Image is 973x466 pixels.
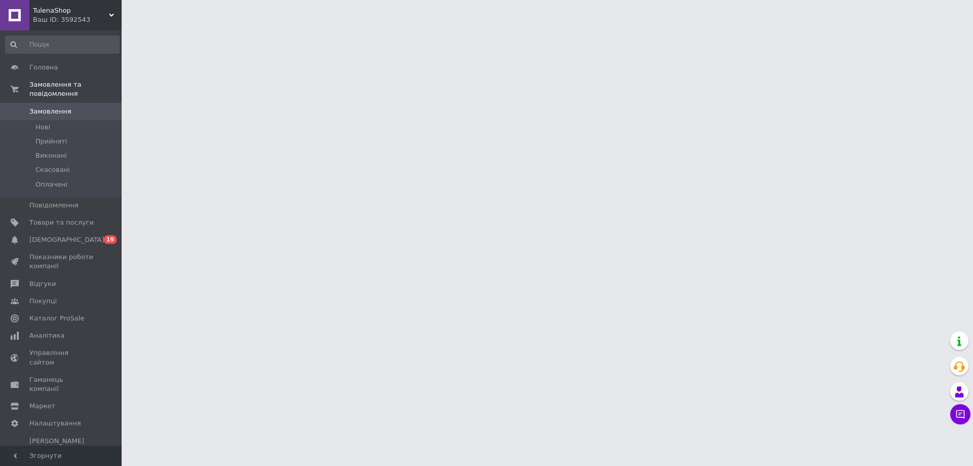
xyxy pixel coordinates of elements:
span: Нові [35,123,50,132]
span: Повідомлення [29,201,79,210]
span: Відгуки [29,279,56,289]
span: Каталог ProSale [29,314,84,323]
button: Чат з покупцем [950,404,970,424]
span: Гаманець компанії [29,375,94,393]
input: Пошук [5,35,120,54]
span: Управління сайтом [29,348,94,367]
span: Замовлення та повідомлення [29,80,122,98]
span: TulenaShop [33,6,109,15]
span: [PERSON_NAME] та рахунки [29,437,94,464]
span: Маркет [29,402,55,411]
span: Замовлення [29,107,71,116]
div: Ваш ID: 3592543 [33,15,122,24]
span: Виконані [35,151,67,160]
span: Товари та послуги [29,218,94,227]
span: Скасовані [35,165,70,174]
span: 19 [104,235,117,244]
span: Прийняті [35,137,67,146]
span: Головна [29,63,58,72]
span: Аналітика [29,331,64,340]
span: Оплачені [35,180,67,189]
span: Показники роботи компанії [29,253,94,271]
span: Покупці [29,297,57,306]
span: [DEMOGRAPHIC_DATA] [29,235,104,244]
span: Налаштування [29,419,81,428]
